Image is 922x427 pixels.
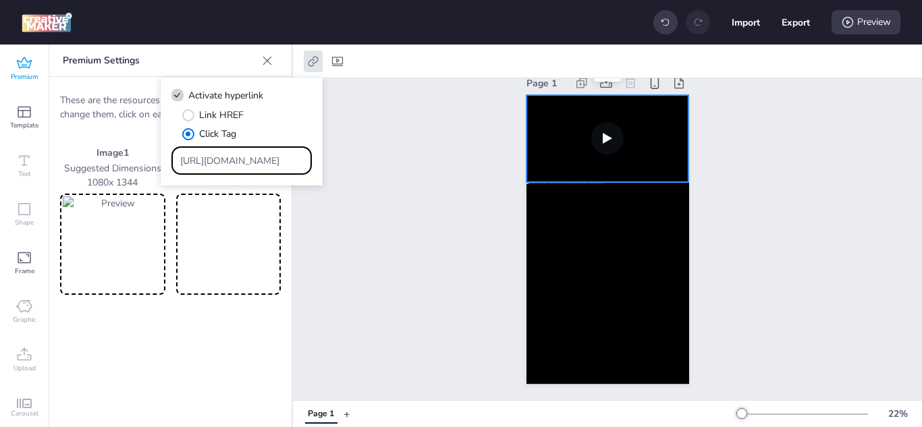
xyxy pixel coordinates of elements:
button: + [344,402,350,426]
p: Image 1 [60,146,165,160]
div: Preview [832,10,900,34]
span: Shape [15,217,34,228]
span: Click Tag [199,127,236,141]
button: Export [782,8,810,36]
span: Link HREF [199,108,244,122]
img: Preview [63,196,163,292]
span: Upload [13,363,36,374]
div: Page 1 [526,76,568,90]
span: Template [10,120,38,131]
span: Text [18,169,31,179]
div: Page 1 [308,408,334,420]
span: Frame [15,266,34,277]
span: Graphic [13,314,36,325]
div: Tabs [298,402,344,426]
p: Premium Settings [63,45,256,77]
p: These are the resources of the premium creative. To change them, click on each one to replace it. [60,93,281,121]
p: 1080 x 1344 [60,175,165,190]
span: Premium [11,72,38,82]
img: logo Creative Maker [22,12,72,32]
p: Suggested Dimensions [60,161,165,175]
button: Import [732,8,760,36]
span: Activate hyperlink [188,88,263,103]
input: Type URL [180,154,304,168]
div: 22 % [882,407,914,421]
span: Carousel [11,408,38,419]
